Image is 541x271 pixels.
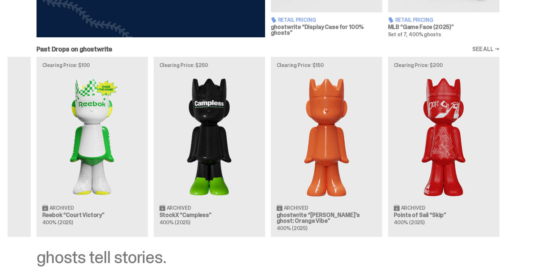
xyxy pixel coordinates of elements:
h3: ghostwrite “[PERSON_NAME]'s ghost: Orange Vibe” [277,212,376,224]
span: Archived [50,205,74,210]
img: Court Victory [42,74,142,199]
span: Set of 7, 400% ghosts [388,31,441,38]
span: 400% (2025) [277,225,307,232]
span: 400% (2025) [42,219,73,226]
img: Schrödinger's ghost: Orange Vibe [277,74,376,199]
h3: StockX “Campless” [159,212,259,218]
span: Archived [401,205,425,210]
span: 400% (2025) [159,219,190,226]
h2: Past Drops on ghostwrite [37,46,112,53]
p: Clearing Price: $250 [159,63,259,68]
span: Archived [284,205,308,210]
p: Clearing Price: $200 [394,63,494,68]
a: Clearing Price: $150 Schrödinger's ghost: Orange Vibe Archived [271,57,382,237]
span: 400% (2025) [394,219,425,226]
p: Clearing Price: $150 [277,63,376,68]
div: ghosts tell stories. [37,249,499,266]
span: Retail Pricing [278,17,316,22]
p: Clearing Price: $100 [42,63,142,68]
a: SEE ALL → [472,46,499,52]
h3: ghostwrite “Display Case for 100% ghosts” [271,24,382,36]
span: Retail Pricing [395,17,433,22]
img: Campless [159,74,259,199]
h3: Reebok “Court Victory” [42,212,142,218]
a: Clearing Price: $100 Court Victory Archived [37,57,148,237]
a: Clearing Price: $250 Campless Archived [154,57,265,237]
h3: Points of Sail “Skip” [394,212,494,218]
img: Skip [394,74,494,199]
span: Archived [167,205,191,210]
h3: MLB “Game Face (2025)” [388,24,499,30]
a: Clearing Price: $200 Skip Archived [388,57,499,237]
